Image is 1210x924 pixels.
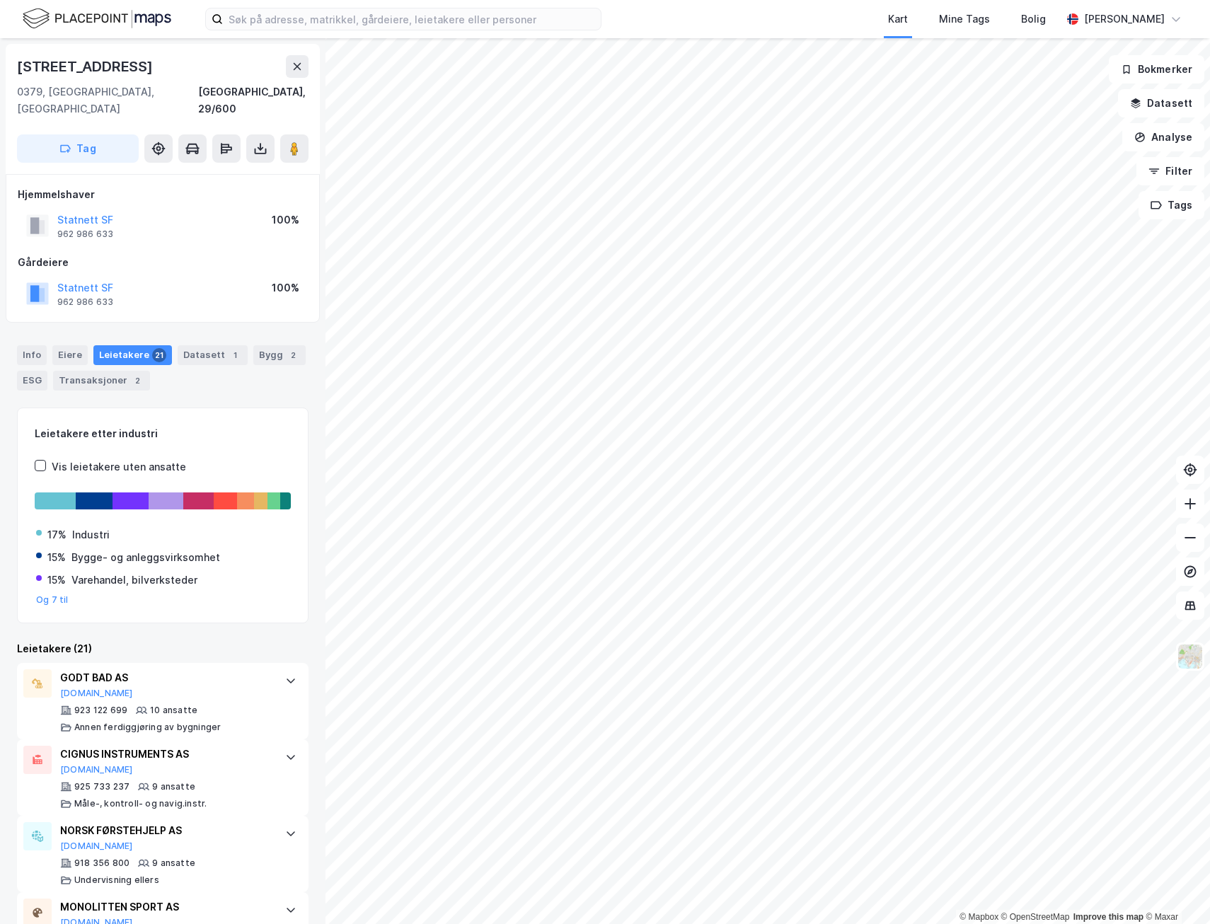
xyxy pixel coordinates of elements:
div: 10 ansatte [150,705,197,716]
div: 9 ansatte [152,781,195,792]
div: 2 [286,348,300,362]
div: 100% [272,279,299,296]
button: Bokmerker [1109,55,1204,83]
div: Undervisning ellers [74,874,159,886]
div: NORSK FØRSTEHJELP AS [60,822,271,839]
div: Vis leietakere uten ansatte [52,458,186,475]
div: Industri [72,526,110,543]
button: Analyse [1122,123,1204,151]
div: Annen ferdiggjøring av bygninger [74,722,221,733]
div: 15% [47,549,66,566]
div: Leietakere etter industri [35,425,291,442]
div: Leietakere (21) [17,640,309,657]
div: [PERSON_NAME] [1084,11,1165,28]
img: Z [1177,643,1204,670]
div: MONOLITTEN SPORT AS [60,899,271,916]
div: 962 986 633 [57,296,113,308]
button: Og 7 til [36,594,69,606]
div: Info [17,345,47,365]
iframe: Chat Widget [1139,856,1210,924]
input: Søk på adresse, matrikkel, gårdeiere, leietakere eller personer [223,8,601,30]
div: Hjemmelshaver [18,186,308,203]
div: 2 [130,374,144,388]
div: 100% [272,212,299,229]
div: Varehandel, bilverksteder [71,572,197,589]
button: Tags [1139,191,1204,219]
a: Improve this map [1073,912,1143,922]
div: 9 ansatte [152,857,195,869]
div: [STREET_ADDRESS] [17,55,156,78]
div: Bygge- og anleggsvirksomhet [71,549,220,566]
div: Eiere [52,345,88,365]
a: Mapbox [960,912,998,922]
div: Måle-, kontroll- og navig.instr. [74,798,207,809]
div: CIGNUS INSTRUMENTS AS [60,746,271,763]
button: [DOMAIN_NAME] [60,688,133,699]
div: Datasett [178,345,248,365]
div: 21 [152,348,166,362]
div: 923 122 699 [74,705,127,716]
button: [DOMAIN_NAME] [60,841,133,852]
button: Filter [1136,157,1204,185]
div: Leietakere [93,345,172,365]
button: Tag [17,134,139,163]
div: Bolig [1021,11,1046,28]
div: 17% [47,526,67,543]
div: 15% [47,572,66,589]
div: [GEOGRAPHIC_DATA], 29/600 [198,83,309,117]
img: logo.f888ab2527a4732fd821a326f86c7f29.svg [23,6,171,31]
div: Mine Tags [939,11,990,28]
div: Gårdeiere [18,254,308,271]
div: 918 356 800 [74,857,129,869]
a: OpenStreetMap [1001,912,1070,922]
div: Bygg [253,345,306,365]
button: Datasett [1118,89,1204,117]
div: Transaksjoner [53,371,150,391]
div: Kart [888,11,908,28]
div: GODT BAD AS [60,669,271,686]
div: ESG [17,371,47,391]
button: [DOMAIN_NAME] [60,764,133,775]
div: 0379, [GEOGRAPHIC_DATA], [GEOGRAPHIC_DATA] [17,83,198,117]
div: 1 [228,348,242,362]
div: 925 733 237 [74,781,129,792]
div: 962 986 633 [57,229,113,240]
